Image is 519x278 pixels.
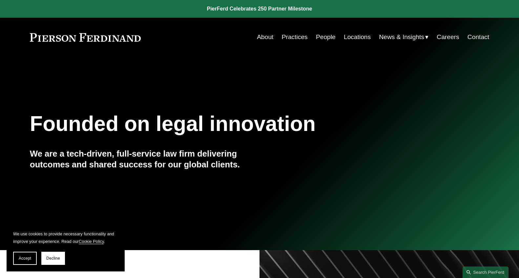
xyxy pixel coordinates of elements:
p: We use cookies to provide necessary functionality and improve your experience. Read our . [13,230,118,245]
span: News & Insights [379,32,424,43]
span: Accept [19,256,31,261]
button: Accept [13,252,37,265]
a: About [257,31,273,43]
section: Cookie banner [7,224,125,271]
h4: We are a tech-driven, full-service law firm delivering outcomes and shared success for our global... [30,148,259,170]
button: Decline [41,252,65,265]
a: Search this site [463,267,509,278]
a: Cookie Policy [79,239,104,244]
a: Locations [344,31,371,43]
a: Careers [437,31,459,43]
span: Decline [46,256,60,261]
h1: Founded on legal innovation [30,112,413,136]
a: folder dropdown [379,31,428,43]
a: Practices [282,31,308,43]
a: Contact [467,31,489,43]
a: People [316,31,336,43]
